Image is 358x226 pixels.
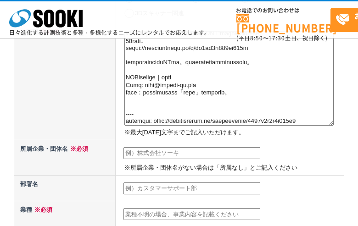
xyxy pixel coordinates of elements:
p: ※最大[DATE]文字までご記入いただけます。 [124,128,342,138]
th: 所属企業・団体名 [14,140,116,175]
p: ※所属企業・団体名がない場合は「所属なし」とご記入ください [124,163,342,173]
span: ※必須 [68,145,88,152]
span: (平日 ～ 土日、祝日除く) [236,34,327,42]
p: 日々進化する計測技術と多種・多様化するニーズにレンタルでお応えします。 [9,30,210,35]
span: ※必須 [32,206,52,213]
th: ご要望 [14,23,116,140]
span: 8:50 [250,34,263,42]
th: 部署名 [14,175,116,201]
input: 例）株式会社ソーキ [123,147,260,159]
span: お電話でのお問い合わせは [236,8,330,13]
input: 例）カスタマーサポート部 [123,182,260,194]
a: [PHONE_NUMBER] [236,14,330,33]
span: 17:30 [268,34,285,42]
input: 業種不明の場合、事業内容を記載ください [123,208,260,220]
